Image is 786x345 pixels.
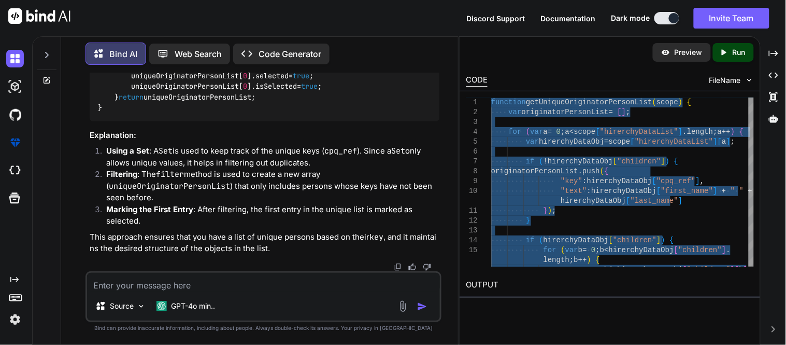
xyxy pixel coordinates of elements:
[735,266,739,274] span: [
[466,127,478,137] div: 4
[596,256,600,264] span: {
[293,71,309,80] span: true
[522,108,609,116] span: originatorPersonList
[652,177,656,185] span: [
[466,137,478,147] div: 5
[466,98,478,107] div: 1
[652,98,656,106] span: (
[626,108,631,116] span: ;
[609,246,674,254] span: hirerchyDataObj
[466,157,478,167] div: 7
[683,266,687,274] span: [
[539,137,605,146] span: hirerchyDataObj
[548,206,552,215] span: )
[175,48,222,60] p: Web Search
[526,157,535,165] span: if
[301,82,318,91] span: true
[394,263,402,271] img: copy
[98,169,439,204] li: : The method is used to create a new array ( ) that only includes persons whose keys have not bee...
[90,130,439,142] h3: Explanation:
[578,167,582,175] span: .
[587,177,652,185] span: hirerchyDataObj
[526,128,530,136] span: (
[106,169,137,179] strong: Filtering
[745,76,754,85] img: chevron down
[466,176,478,186] div: 9
[739,128,744,136] span: {
[423,263,431,271] img: dislike
[709,75,741,86] span: FileName
[466,245,478,255] div: 15
[556,128,561,136] span: 0
[696,177,700,185] span: ]
[6,162,24,180] img: cloudideIcon
[119,92,144,102] span: return
[583,167,601,175] span: push
[631,197,678,205] span: "last_name"
[466,206,478,216] div: 11
[613,266,617,274] span: =
[583,177,587,185] span: :
[391,146,405,156] code: Set
[718,137,722,146] span: [
[6,134,24,151] img: premium
[526,236,535,244] span: if
[6,106,24,123] img: githubDark
[539,157,544,165] span: (
[605,167,609,175] span: {
[635,137,713,146] span: "hirerchyDataList"
[656,187,661,195] span: [
[718,128,722,136] span: a
[600,128,678,136] span: "hirerchyDataList"
[159,146,173,156] code: Set
[417,301,427,312] img: icon
[726,246,731,254] span: .
[661,48,670,57] img: preview
[466,14,525,23] span: Discord Support
[674,157,678,165] span: {
[109,181,230,191] code: uniqueOriginatorPersonList
[156,301,167,311] img: GPT-4o mini
[85,324,441,332] p: Bind can provide inaccurate information, including about people. Always double-check its answers....
[544,206,548,215] span: }
[466,186,478,196] div: 10
[656,236,661,244] span: ]
[408,263,417,271] img: like
[731,187,744,195] span: " "
[687,98,691,106] span: {
[609,108,613,116] span: =
[726,137,731,146] span: ]
[574,266,613,274] span: personObj
[8,8,70,24] img: Bind AI
[733,47,746,58] p: Run
[656,177,696,185] span: "cpq_ref"
[98,145,439,169] li: : A is used to keep track of the unique keys ( ). Since a only allows unique values, it helps in ...
[569,128,574,136] span: <
[661,187,713,195] span: "first_name"
[466,236,478,245] div: 14
[243,71,247,80] span: 0
[466,167,478,176] div: 8
[466,117,478,127] div: 3
[544,128,548,136] span: a
[544,256,569,264] span: length
[561,177,583,185] span: "key"
[613,157,617,165] span: [
[324,146,357,156] code: cpq_ref
[722,187,726,195] span: +
[466,13,525,24] button: Discord Support
[609,236,613,244] span: [
[631,137,635,146] span: [
[687,128,713,136] span: length
[578,256,587,264] span: ++
[713,128,718,136] span: ;
[544,236,609,244] span: hirerchyDataObj
[748,187,752,195] span: +
[675,47,703,58] p: Preview
[466,226,478,236] div: 13
[561,187,587,195] span: "text"
[509,108,522,116] span: var
[674,246,678,254] span: [
[583,246,587,254] span: =
[661,236,665,244] span: )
